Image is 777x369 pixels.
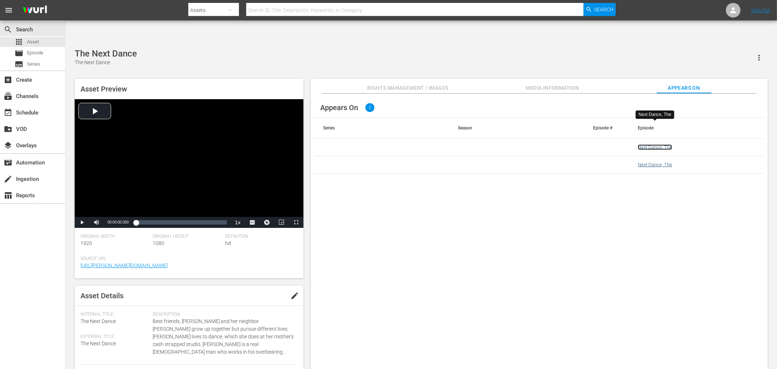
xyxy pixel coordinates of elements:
[75,99,303,228] div: Video Player
[274,217,289,228] button: Picture-in-Picture
[584,3,616,16] button: Search
[27,61,40,68] span: Series
[245,217,260,228] button: Captions
[17,2,52,19] img: ans4CAIJ8jUAAAAAAAAAAAAAAAAAAAAAAAAgQb4GAAAAAAAAAAAAAAAAAAAAAAAAJMjXAAAAAAAAAAAAAAAAAAAAAAAAgAT5G...
[75,48,137,59] div: The Next Dance
[525,83,580,93] span: Media Information
[153,312,294,318] span: Description:
[4,141,12,150] span: Overlays
[81,312,149,318] span: Internal Title:
[751,7,770,13] a: Sign Out
[365,103,374,112] span: 2
[75,217,89,228] button: Play
[81,291,123,300] span: Asset Details
[153,234,222,240] span: Original Height
[81,234,149,240] span: Original Width
[27,49,43,57] span: Episode
[289,217,303,228] button: Fullscreen
[639,112,671,118] div: Next Dance, The
[107,220,129,224] span: 00:00:00.000
[638,144,672,150] a: Next Dance, The
[4,175,12,183] span: Ingestion
[81,240,92,246] span: 1920
[27,38,39,46] span: Asset
[4,6,13,15] span: menu
[290,291,299,300] span: edit
[231,217,245,228] button: Playback Rate
[81,334,149,340] span: External Title:
[81,341,116,346] span: The Next Dance
[4,92,12,101] span: Channels
[89,217,104,228] button: Mute
[75,59,137,66] div: The Next Dance
[449,118,584,138] th: Season
[81,318,116,324] span: The Next Dance
[594,3,614,16] span: Search
[225,240,231,246] span: hd
[81,85,127,93] span: Asset Preview
[4,158,12,167] span: Automation
[638,162,672,167] a: Next Dance, The
[4,125,12,133] span: VOD
[314,118,450,138] th: Series
[4,75,12,84] span: Create
[286,287,303,304] button: edit
[153,240,165,246] span: 1080
[15,38,23,46] span: Asset
[4,108,12,117] span: Schedule
[81,263,168,268] a: [URL][PERSON_NAME][DOMAIN_NAME]
[584,118,629,138] th: Episode #
[629,118,764,138] th: Episode
[225,234,294,240] span: Definition
[15,60,23,69] span: Series
[320,103,358,112] span: Appears On
[15,49,23,58] span: Episode
[260,217,274,228] button: Jump To Time
[4,25,12,34] span: Search
[4,191,12,200] span: Reports
[656,83,711,93] span: Appears On
[136,220,227,225] div: Progress Bar
[81,256,294,262] span: Source Url
[367,83,448,93] span: Rights Management / Images
[153,318,294,356] span: Best friends, [PERSON_NAME] and her neighbor [PERSON_NAME] grow up together but pursue different ...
